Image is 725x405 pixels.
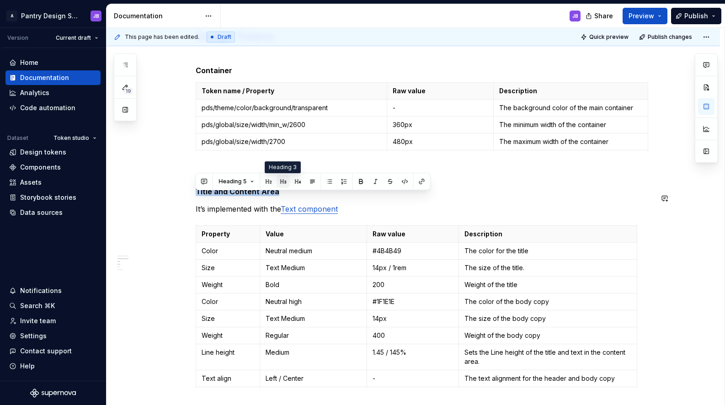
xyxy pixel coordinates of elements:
[373,297,453,306] p: #1F1E1E
[7,34,28,42] div: Version
[499,103,642,112] p: The background color of the main container
[52,32,102,44] button: Current draft
[5,205,101,220] a: Data sources
[464,314,631,323] p: The size of the body copy
[20,178,42,187] div: Assets
[219,178,247,185] span: Heading 5
[5,145,101,160] a: Design tokens
[20,286,62,295] div: Notifications
[393,103,488,112] p: -
[393,137,488,146] p: 480px
[5,344,101,358] button: Contact support
[5,55,101,70] a: Home
[202,86,381,96] p: Token name / Property
[464,331,631,340] p: Weight of the body copy
[373,246,453,256] p: #4B4B49
[648,33,692,41] span: Publish changes
[6,11,17,21] div: A
[464,297,631,306] p: The color of the body copy
[5,101,101,115] a: Code automation
[20,193,76,202] div: Storybook stories
[5,298,101,313] button: Search ⌘K
[373,348,453,357] p: 1.45 / 145%
[202,331,254,340] p: Weight
[636,31,696,43] button: Publish changes
[215,175,258,188] button: Heading 5
[266,331,361,340] p: Regular
[49,132,101,144] button: Token studio
[20,103,75,112] div: Code automation
[5,70,101,85] a: Documentation
[464,374,631,383] p: The text alignment for the header and body copy
[93,12,99,20] div: JB
[5,160,101,175] a: Components
[20,58,38,67] div: Home
[2,6,104,26] button: APantry Design SystemJB
[202,374,254,383] p: Text align
[684,11,708,21] span: Publish
[202,348,254,357] p: Line height
[5,359,101,373] button: Help
[373,280,453,289] p: 200
[20,301,55,310] div: Search ⌘K
[499,86,642,96] p: Description
[266,280,361,289] p: Bold
[266,374,361,383] p: Left / Center
[373,263,453,272] p: 14px / 1rem
[196,187,653,196] h5: Title and Content Area
[594,11,613,21] span: Share
[5,190,101,205] a: Storybook stories
[373,314,453,323] p: 14px
[30,389,76,398] svg: Supernova Logo
[572,12,578,20] div: JB
[20,163,61,172] div: Components
[373,229,453,239] p: Raw value
[218,33,231,41] span: Draft
[589,33,629,41] span: Quick preview
[202,314,254,323] p: Size
[202,137,381,146] p: pds/global/size/width/2700
[393,86,488,96] p: Raw value
[202,263,254,272] p: Size
[202,246,254,256] p: Color
[20,73,69,82] div: Documentation
[202,103,381,112] p: pds/theme/color/background/transparent
[202,297,254,306] p: Color
[56,34,91,42] span: Current draft
[629,11,654,21] span: Preview
[266,348,361,357] p: Medium
[265,161,301,173] div: Heading 3
[581,8,619,24] button: Share
[7,134,28,142] div: Dataset
[5,329,101,343] a: Settings
[266,263,361,272] p: Text Medium
[393,120,488,129] p: 360px
[373,331,453,340] p: 400
[20,148,66,157] div: Design tokens
[20,331,47,341] div: Settings
[266,229,361,239] p: Value
[20,208,63,217] div: Data sources
[266,314,361,323] p: Text Medium
[499,120,642,129] p: The minimum width of the container
[5,85,101,100] a: Analytics
[623,8,667,24] button: Preview
[5,283,101,298] button: Notifications
[281,204,338,213] a: Text component
[464,263,631,272] p: The size of the title.
[464,280,631,289] p: Weight of the title
[53,134,89,142] span: Token studio
[21,11,80,21] div: Pantry Design System
[464,229,631,239] p: Description
[202,280,254,289] p: Weight
[671,8,721,24] button: Publish
[499,137,642,146] p: The maximum width of the container
[202,229,254,239] p: Property
[5,314,101,328] a: Invite team
[464,348,631,366] p: Sets the Line height of the title and text in the content area.
[20,88,49,97] div: Analytics
[196,66,653,75] h5: Container
[20,316,56,325] div: Invite team
[464,246,631,256] p: The color for the title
